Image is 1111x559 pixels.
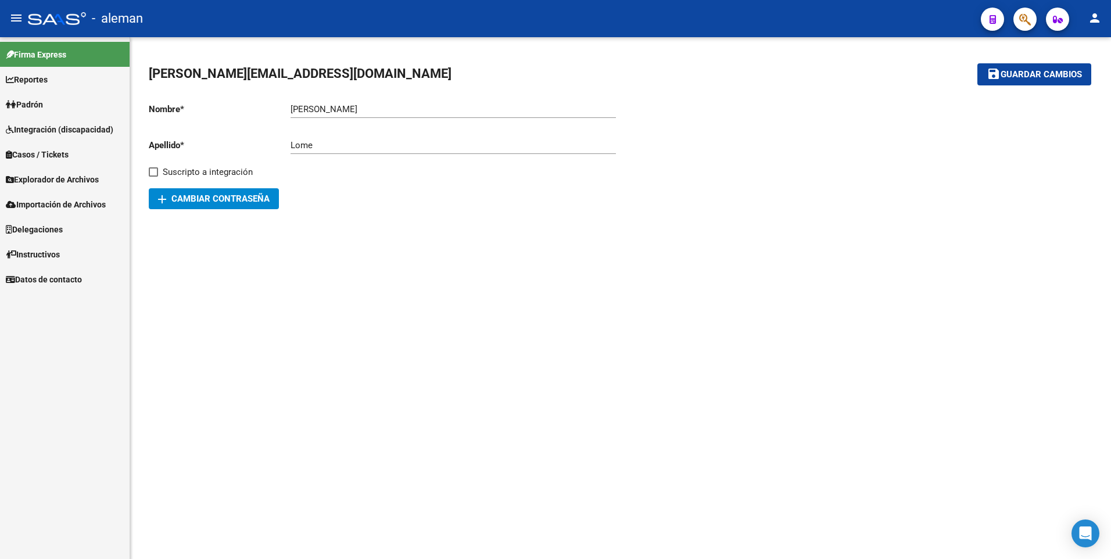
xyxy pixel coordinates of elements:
button: Guardar cambios [977,63,1091,85]
mat-icon: person [1088,11,1102,25]
button: Cambiar Contraseña [149,188,279,209]
span: Instructivos [6,248,60,261]
span: Suscripto a integración [163,165,253,179]
div: Open Intercom Messenger [1071,519,1099,547]
mat-icon: save [987,67,1001,81]
span: Integración (discapacidad) [6,123,113,136]
span: Datos de contacto [6,273,82,286]
span: [PERSON_NAME][EMAIL_ADDRESS][DOMAIN_NAME] [149,66,451,81]
span: Importación de Archivos [6,198,106,211]
span: Padrón [6,98,43,111]
span: Guardar cambios [1001,70,1082,80]
mat-icon: menu [9,11,23,25]
p: Nombre [149,103,291,116]
span: Firma Express [6,48,66,61]
span: - aleman [92,6,143,31]
span: Explorador de Archivos [6,173,99,186]
p: Apellido [149,139,291,152]
span: Reportes [6,73,48,86]
mat-icon: add [155,192,169,206]
span: Casos / Tickets [6,148,69,161]
span: Cambiar Contraseña [158,193,270,204]
span: Delegaciones [6,223,63,236]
